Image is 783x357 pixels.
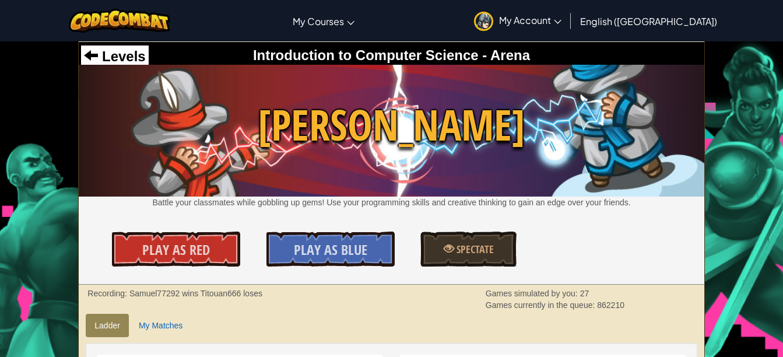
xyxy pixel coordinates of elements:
img: Wakka Maul [79,65,704,197]
a: My Matches [130,314,191,337]
img: avatar [474,12,493,31]
img: CodeCombat logo [69,9,171,33]
span: Games currently in the queue: [486,300,597,310]
span: English ([GEOGRAPHIC_DATA]) [580,15,717,27]
p: Battle your classmates while gobbling up gems! Use your programming skills and creative thinking ... [79,197,704,208]
span: My Courses [293,15,344,27]
span: 27 [580,289,589,298]
a: English ([GEOGRAPHIC_DATA]) [574,5,723,37]
span: Introduction to Computer Science [253,47,479,63]
span: My Account [499,14,561,26]
a: Ladder [86,314,129,337]
span: 862210 [597,300,624,310]
span: Play As Blue [294,240,367,259]
strong: Recording: Samuel77292 wins Titouan666 loses [87,289,262,298]
span: [PERSON_NAME] [79,95,704,155]
a: My Courses [287,5,360,37]
span: Play As Red [142,240,210,259]
span: Spectate [454,242,494,257]
a: My Account [468,2,567,39]
a: Spectate [420,232,517,267]
span: Games simulated by you: [486,289,580,298]
span: - Arena [479,47,530,63]
a: Levels [84,48,145,64]
span: Levels [98,48,145,64]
